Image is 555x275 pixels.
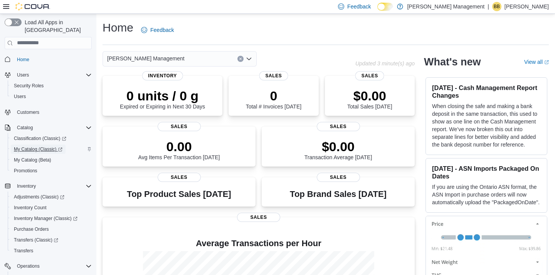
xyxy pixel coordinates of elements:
[432,102,541,148] p: When closing the safe and making a bank deposit in the same transaction, this used to show as one...
[11,214,81,223] a: Inventory Manager (Classic)
[103,20,133,35] h1: Home
[14,194,64,200] span: Adjustments (Classic)
[11,166,92,175] span: Promotions
[17,72,29,78] span: Users
[14,83,44,89] span: Security Roles
[2,54,95,65] button: Home
[11,203,92,212] span: Inventory Count
[138,139,220,154] p: 0.00
[8,91,95,102] button: Users
[127,190,231,199] h3: Top Product Sales [DATE]
[237,213,280,222] span: Sales
[377,3,394,11] input: Dark Mode
[14,205,47,211] span: Inventory Count
[8,202,95,213] button: Inventory Count
[544,60,549,65] svg: External link
[14,55,92,64] span: Home
[14,215,77,222] span: Inventory Manager (Classic)
[11,246,36,255] a: Transfers
[259,71,288,80] span: Sales
[138,22,177,38] a: Feedback
[432,183,541,206] p: If you are using the Ontario ASN format, the ASN Import in purchase orders will now automatically...
[14,248,33,254] span: Transfers
[355,60,415,67] p: Updated 3 minute(s) ago
[304,139,372,154] p: $0.00
[8,245,95,256] button: Transfers
[8,224,95,235] button: Purchase Orders
[14,55,32,64] a: Home
[14,262,43,271] button: Operations
[14,226,49,232] span: Purchase Orders
[158,122,201,131] span: Sales
[246,56,252,62] button: Open list of options
[347,3,371,10] span: Feedback
[11,155,54,165] a: My Catalog (Beta)
[2,122,95,133] button: Catalog
[11,145,92,154] span: My Catalog (Classic)
[14,107,92,117] span: Customers
[138,139,220,160] div: Avg Items Per Transaction [DATE]
[11,225,92,234] span: Purchase Orders
[17,263,40,269] span: Operations
[22,18,92,34] span: Load All Apps in [GEOGRAPHIC_DATA]
[2,261,95,272] button: Operations
[432,165,541,180] h3: [DATE] - ASN Imports Packaged On Dates
[11,235,92,245] span: Transfers (Classic)
[11,145,66,154] a: My Catalog (Classic)
[317,122,360,131] span: Sales
[11,166,40,175] a: Promotions
[14,70,92,80] span: Users
[2,181,95,192] button: Inventory
[11,235,61,245] a: Transfers (Classic)
[347,88,392,103] p: $0.00
[11,192,92,202] span: Adjustments (Classic)
[14,135,66,142] span: Classification (Classic)
[11,134,69,143] a: Classification (Classic)
[505,2,549,11] p: [PERSON_NAME]
[11,203,50,212] a: Inventory Count
[11,225,52,234] a: Purchase Orders
[14,123,36,132] button: Catalog
[17,57,29,63] span: Home
[11,214,92,223] span: Inventory Manager (Classic)
[14,157,51,163] span: My Catalog (Beta)
[15,3,50,10] img: Cova
[17,109,39,115] span: Customers
[11,246,92,255] span: Transfers
[2,107,95,118] button: Customers
[317,173,360,182] span: Sales
[492,2,501,11] div: Brandon Boushie
[11,92,92,101] span: Users
[14,123,92,132] span: Catalog
[407,2,484,11] p: [PERSON_NAME] Management
[120,88,205,110] div: Expired or Expiring in Next 30 Days
[494,2,500,11] span: BB
[8,165,95,176] button: Promotions
[120,88,205,103] p: 0 units / 0 g
[432,84,541,99] h3: [DATE] - Cash Management Report Changes
[290,190,387,199] h3: Top Brand Sales [DATE]
[8,155,95,165] button: My Catalog (Beta)
[524,59,549,65] a: View allExternal link
[11,92,29,101] a: Users
[237,56,244,62] button: Clear input
[8,235,95,245] a: Transfers (Classic)
[11,155,92,165] span: My Catalog (Beta)
[14,108,42,117] a: Customers
[158,173,201,182] span: Sales
[150,26,174,34] span: Feedback
[14,262,92,271] span: Operations
[11,192,67,202] a: Adjustments (Classic)
[8,133,95,144] a: Classification (Classic)
[14,168,37,174] span: Promotions
[109,239,409,248] h4: Average Transactions per Hour
[142,71,183,80] span: Inventory
[11,81,47,90] a: Security Roles
[14,182,39,191] button: Inventory
[17,125,33,131] span: Catalog
[8,192,95,202] a: Adjustments (Classic)
[488,2,489,11] p: |
[355,71,384,80] span: Sales
[304,139,372,160] div: Transaction Average [DATE]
